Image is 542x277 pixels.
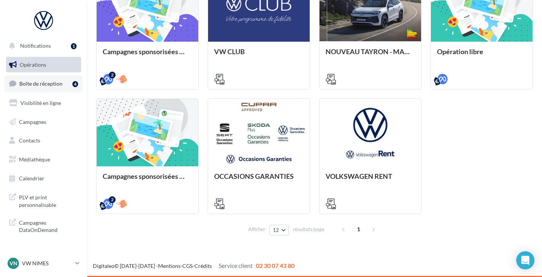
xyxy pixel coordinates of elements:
a: Digitaleo [93,263,114,269]
a: Médiathèque [5,152,83,167]
a: Campagnes DataOnDemand [5,214,83,237]
p: VW NIMES [22,260,72,267]
div: 2 [109,72,116,78]
div: OCCASIONS GARANTIES [214,172,304,188]
span: Calendrier [19,175,44,182]
span: PLV et print personnalisable [19,192,78,208]
span: Notifications [20,42,51,49]
span: Boîte de réception [19,80,63,87]
div: 2 [109,196,116,203]
div: Opération libre [437,48,526,63]
span: VN [9,260,17,267]
div: Open Intercom Messenger [516,251,534,269]
div: Campagnes sponsorisées OPO Septembre [103,48,192,63]
button: Notifications 1 [5,38,80,54]
div: Campagnes sponsorisées OPO [103,172,192,188]
span: 1 [352,223,365,235]
span: Contacts [19,137,40,144]
div: 1 [71,43,77,49]
a: Contacts [5,133,83,149]
a: Boîte de réception4 [5,75,83,92]
a: Visibilité en ligne [5,95,83,111]
div: 4 [72,81,78,87]
div: VOLKSWAGEN RENT [326,172,415,188]
span: Campagnes DataOnDemand [19,218,78,234]
div: VW CLUB [214,48,304,63]
a: VN VW NIMES [6,256,81,271]
span: © [DATE]-[DATE] - - - [93,263,294,269]
span: 02 30 07 43 80 [256,262,294,269]
a: PLV et print personnalisable [5,189,83,211]
span: Campagnes [19,118,46,125]
a: Opérations [5,57,83,73]
span: Service client [219,262,253,269]
span: Afficher [248,226,265,233]
a: Calendrier [5,171,83,186]
a: Campagnes [5,114,83,130]
span: Médiathèque [19,156,50,163]
a: CGS [182,263,193,269]
span: résultats/page [293,226,324,233]
span: 12 [273,227,279,233]
div: NOUVEAU TAYRON - MARS 2025 [326,48,415,63]
a: Crédits [194,263,212,269]
span: Visibilité en ligne [20,100,61,106]
button: 12 [269,225,289,235]
a: Mentions [158,263,180,269]
span: Opérations [20,61,46,68]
